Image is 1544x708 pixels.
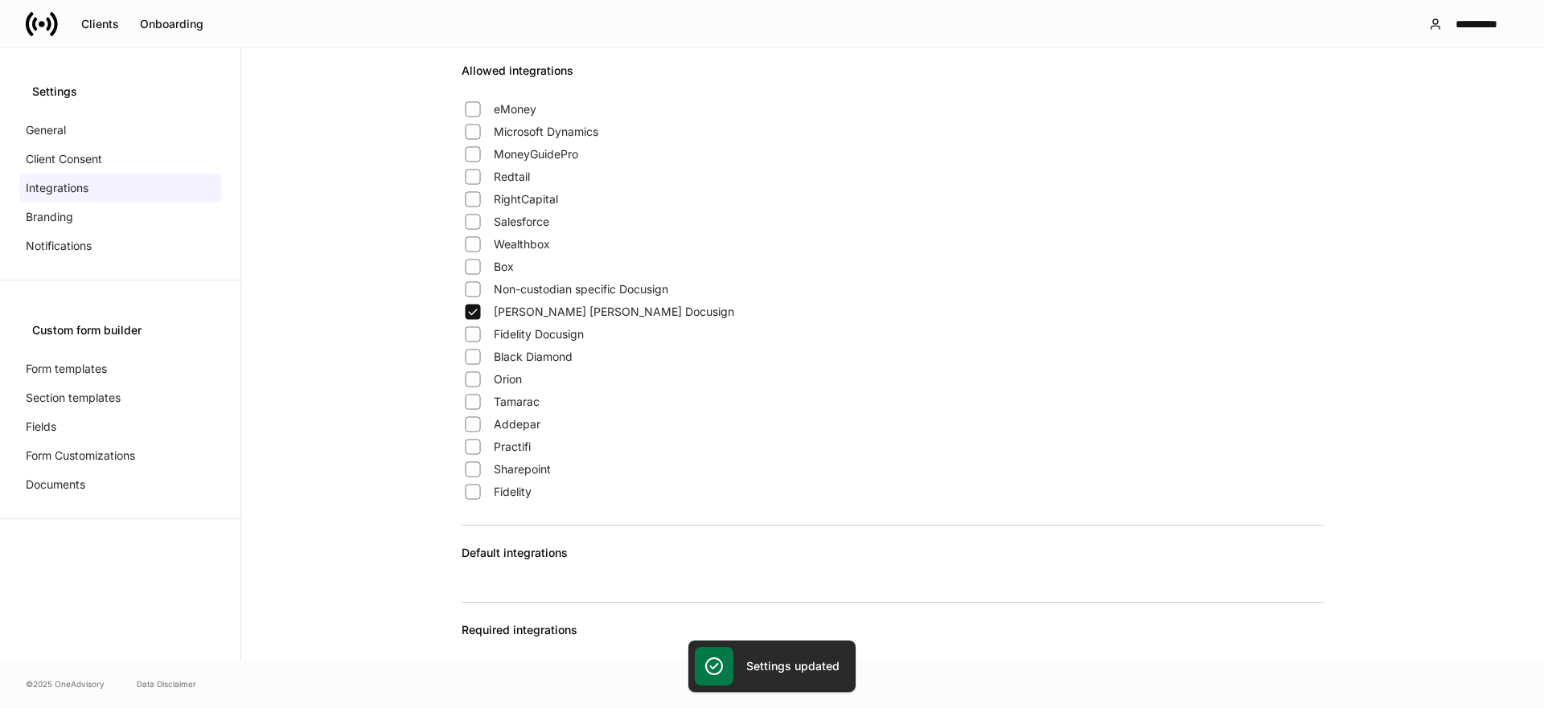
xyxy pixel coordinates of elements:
[26,180,88,196] p: Integrations
[494,101,536,117] span: eMoney
[26,477,85,493] p: Documents
[129,11,214,37] button: Onboarding
[494,281,668,297] span: Non-custodian specific Docusign
[494,169,530,185] span: Redtail
[19,231,221,260] a: Notifications
[494,124,598,140] span: Microsoft Dynamics
[19,145,221,174] a: Client Consent
[19,441,221,470] a: Form Customizations
[32,322,208,338] div: Custom form builder
[81,18,119,30] div: Clients
[746,658,840,674] h5: Settings updated
[494,349,573,365] span: Black Diamond
[26,448,135,464] p: Form Customizations
[462,545,1324,580] div: Default integrations
[494,259,514,275] span: Box
[26,238,92,254] p: Notifications
[19,203,221,231] a: Branding
[26,151,102,167] p: Client Consent
[19,412,221,441] a: Fields
[32,84,208,100] div: Settings
[494,214,549,230] span: Salesforce
[494,461,551,477] span: Sharepoint
[494,439,531,455] span: Practifi
[19,383,221,412] a: Section templates
[494,484,532,500] span: Fidelity
[140,18,203,30] div: Onboarding
[494,416,540,432] span: Addepar
[462,622,1324,657] div: Required integrations
[19,116,221,145] a: General
[26,419,56,435] p: Fields
[494,304,734,320] span: [PERSON_NAME] [PERSON_NAME] Docusign
[494,191,558,207] span: RightCapital
[494,394,540,410] span: Tamarac
[494,146,578,162] span: MoneyGuidePro
[26,390,121,406] p: Section templates
[494,236,550,252] span: Wealthbox
[494,326,584,342] span: Fidelity Docusign
[137,677,196,690] a: Data Disclaimer
[26,209,73,225] p: Branding
[26,361,107,377] p: Form templates
[462,63,1324,98] div: Allowed integrations
[26,677,105,690] span: © 2025 OneAdvisory
[494,371,522,387] span: Orion
[19,354,221,383] a: Form templates
[19,174,221,203] a: Integrations
[19,470,221,499] a: Documents
[71,11,129,37] button: Clients
[26,122,66,138] p: General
